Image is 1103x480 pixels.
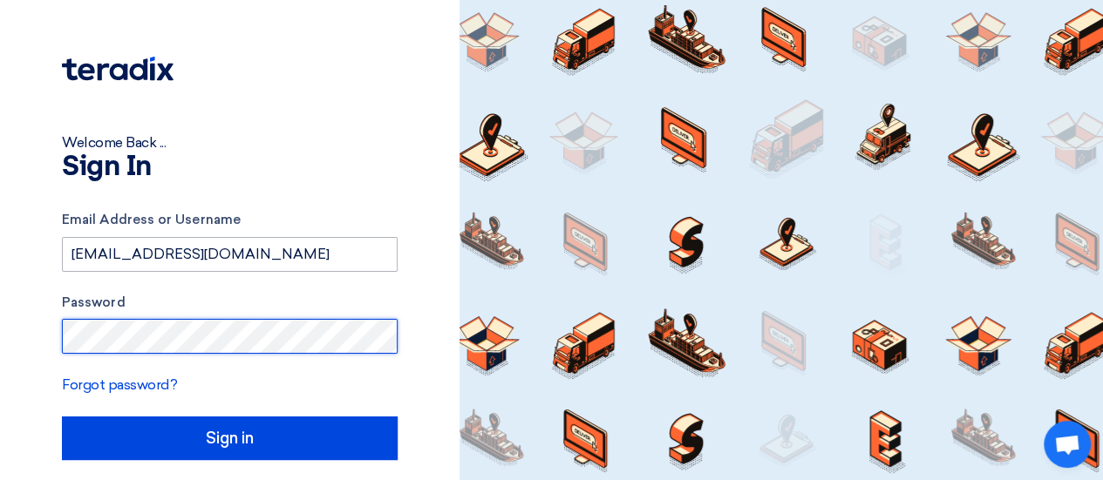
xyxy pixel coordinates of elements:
[62,293,398,313] label: Password
[1044,421,1091,468] a: Open chat
[62,57,174,81] img: Teradix logo
[62,237,398,272] input: Enter your business email or username
[62,376,177,393] a: Forgot password?
[62,153,398,181] h1: Sign In
[62,132,398,153] div: Welcome Back ...
[62,210,398,230] label: Email Address or Username
[62,416,398,460] input: Sign in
